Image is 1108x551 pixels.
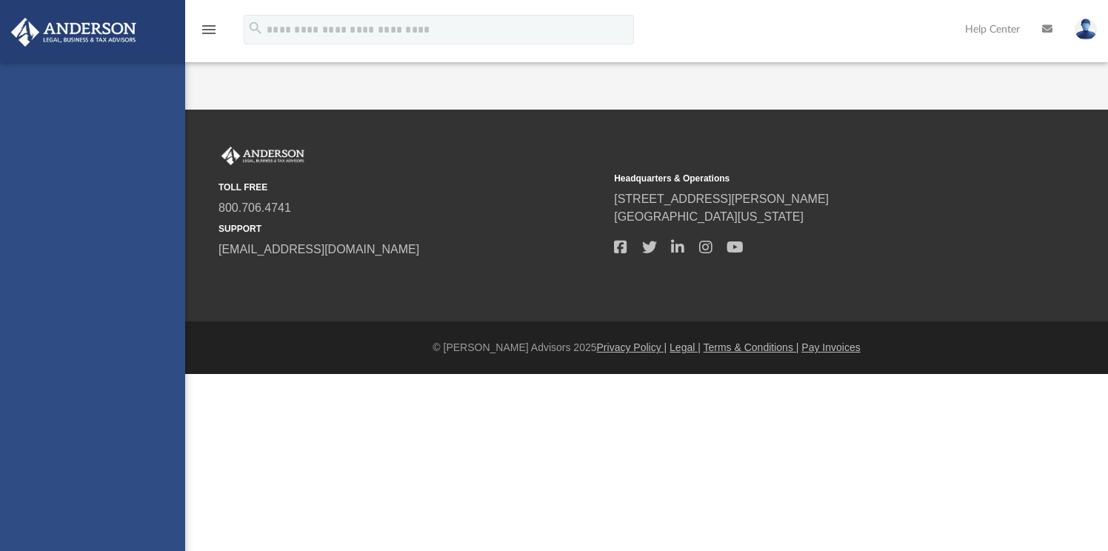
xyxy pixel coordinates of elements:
a: [EMAIL_ADDRESS][DOMAIN_NAME] [218,243,419,256]
a: menu [200,28,218,39]
img: User Pic [1075,19,1097,40]
a: [GEOGRAPHIC_DATA][US_STATE] [614,210,804,223]
a: 800.706.4741 [218,201,291,214]
small: TOLL FREE [218,181,604,194]
div: © [PERSON_NAME] Advisors 2025 [185,340,1108,355]
small: Headquarters & Operations [614,172,999,185]
a: Legal | [670,341,701,353]
a: Pay Invoices [801,341,860,353]
i: search [247,20,264,36]
a: Privacy Policy | [597,341,667,353]
a: Terms & Conditions | [704,341,799,353]
img: Anderson Advisors Platinum Portal [218,147,307,166]
small: SUPPORT [218,222,604,236]
img: Anderson Advisors Platinum Portal [7,18,141,47]
a: [STREET_ADDRESS][PERSON_NAME] [614,193,829,205]
i: menu [200,21,218,39]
